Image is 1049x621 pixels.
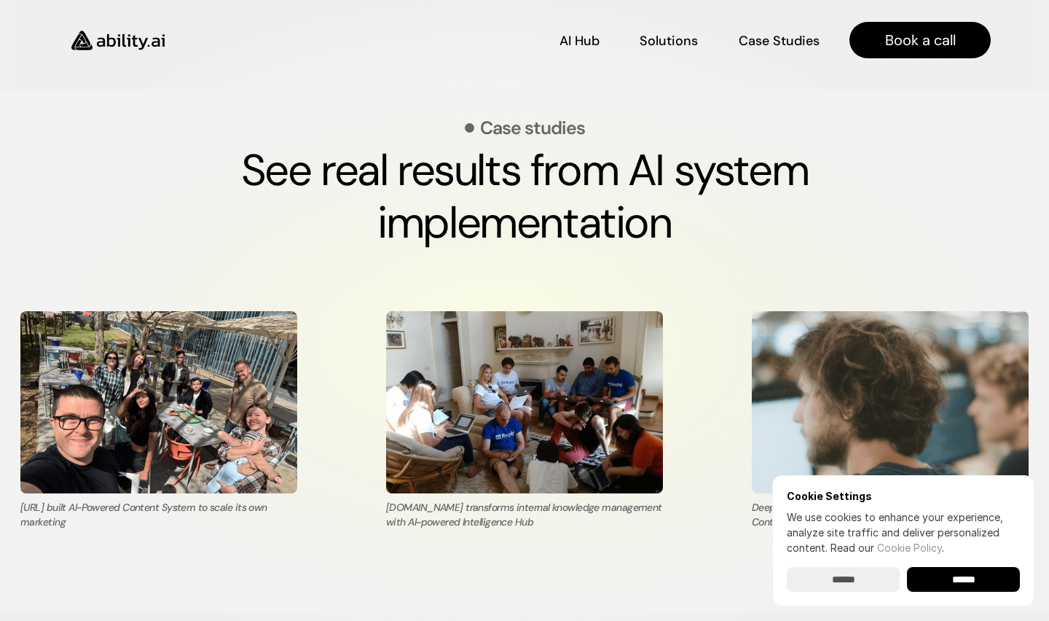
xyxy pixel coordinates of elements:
[559,32,600,50] p: AI Hub
[738,28,820,53] a: Case Studies
[877,542,942,554] a: Cookie Policy
[787,490,1020,502] h6: Cookie Settings
[185,22,991,58] nav: Main navigation
[739,32,820,50] p: Case Studies
[241,141,818,251] strong: See real results from AI system implementation
[849,22,991,58] a: Book a call
[752,501,1029,529] p: DeepX transforms technical content marketing with AI Content System
[342,284,707,557] a: [DOMAIN_NAME] transforms internal knowledge management with AI-powered Intelligence Hub
[640,32,698,50] p: Solutions
[20,501,297,529] p: [URL] built AI-Powered Content System to scale its own marketing
[885,30,956,50] p: Book a call
[559,28,600,53] a: AI Hub
[480,119,585,137] p: Case studies
[640,28,698,53] a: Solutions
[386,501,663,529] p: [DOMAIN_NAME] transforms internal knowledge management with AI-powered Intelligence Hub
[830,542,944,554] span: Read our .
[787,509,1020,555] p: We use cookies to enhance your experience, analyze site traffic and deliver personalized content.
